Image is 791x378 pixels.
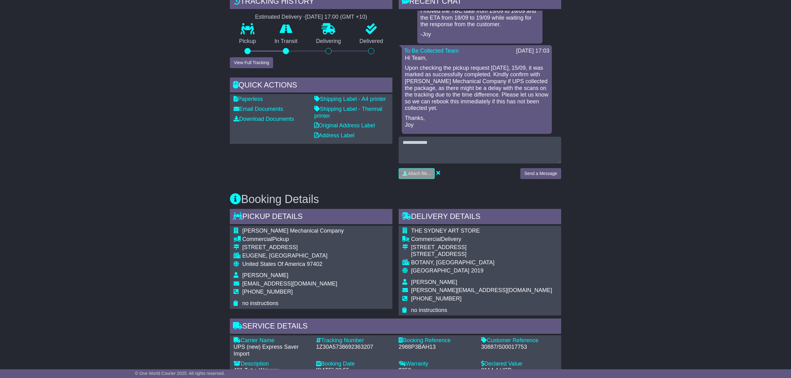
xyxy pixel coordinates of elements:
h3: Booking Details [230,193,561,206]
div: Delivery [411,236,552,243]
div: 2988P3BAH13 [399,344,475,351]
a: Email Documents [234,106,283,112]
div: [STREET_ADDRESS] [242,244,344,251]
span: Commercial [411,236,441,242]
div: 1Z30A5738692363207 [316,344,392,351]
div: UPS (new) Express Saver Import [234,344,310,357]
div: [STREET_ADDRESS] [411,244,552,251]
p: In Transit [265,38,307,45]
a: Shipping Label - A4 printer [314,96,386,102]
div: Carrier Name [234,337,310,344]
div: [DATE] 09:55 [316,367,392,374]
span: [PERSON_NAME] [411,279,457,285]
a: Address Label [314,132,354,139]
div: Estimated Delivery - [230,14,392,21]
p: Thanks, Joy [405,115,549,128]
div: Quick Actions [230,78,392,94]
div: Warranty [399,361,475,367]
span: no instructions [411,307,447,313]
p: Delivering [307,38,350,45]
div: Delivery Details [399,209,561,226]
div: BOTANY, [GEOGRAPHIC_DATA] [411,259,552,266]
div: [DATE] 17:03 [516,48,549,54]
p: Pickup [230,38,265,45]
div: 2114.4 USD [481,367,557,374]
span: United States Of America [242,261,305,267]
div: Service Details [230,319,561,335]
span: THE SYDNEY ART STORE [411,228,480,234]
span: [GEOGRAPHIC_DATA] [411,267,469,274]
span: 2019 [471,267,483,274]
div: Pickup Details [230,209,392,226]
p: -Joy [420,31,539,38]
a: Paperless [234,96,263,102]
div: [DATE] 17:00 (GMT +10) [305,14,367,21]
span: [PHONE_NUMBER] [242,289,293,295]
button: View Full Tracking [230,57,273,68]
div: [STREET_ADDRESS] [411,251,552,258]
span: no instructions [242,300,278,306]
div: Customer Reference [481,337,557,344]
span: [PERSON_NAME] [242,272,288,278]
span: [EMAIL_ADDRESS][DOMAIN_NAME] [242,281,337,287]
div: 30887/S00017753 [481,344,557,351]
a: Download Documents [234,116,294,122]
span: 97402 [307,261,322,267]
p: Delivered [350,38,393,45]
div: 401 Tube-Wringer [234,367,310,374]
a: Shipping Label - Thermal printer [314,106,382,119]
div: Booking Date [316,361,392,367]
p: Hi Team, [405,55,549,62]
div: EUGENE, [GEOGRAPHIC_DATA] [242,253,344,259]
span: [PERSON_NAME] Mechanical Company [242,228,344,234]
a: To Be Collected Team [404,48,459,54]
div: Description [234,361,310,367]
div: Declared Value [481,361,557,367]
a: Original Address Label [314,122,375,129]
div: Tracking Number [316,337,392,344]
div: Booking Reference [399,337,475,344]
div: $250 [399,367,475,374]
span: [PERSON_NAME][EMAIL_ADDRESS][DOMAIN_NAME] [411,287,552,293]
p: I moved the TBC date from 15/09 to 16/09 and the ETA from 18/09 to 19/09 while waiting for the re... [420,8,539,28]
span: © One World Courier 2025. All rights reserved. [135,371,225,376]
p: Upon checking the pickup request [DATE], 15/09, it was marked as successfully completed. Kindly c... [405,65,549,112]
div: Pickup [242,236,344,243]
button: Send a Message [520,168,561,179]
span: Commercial [242,236,272,242]
span: [PHONE_NUMBER] [411,295,462,302]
